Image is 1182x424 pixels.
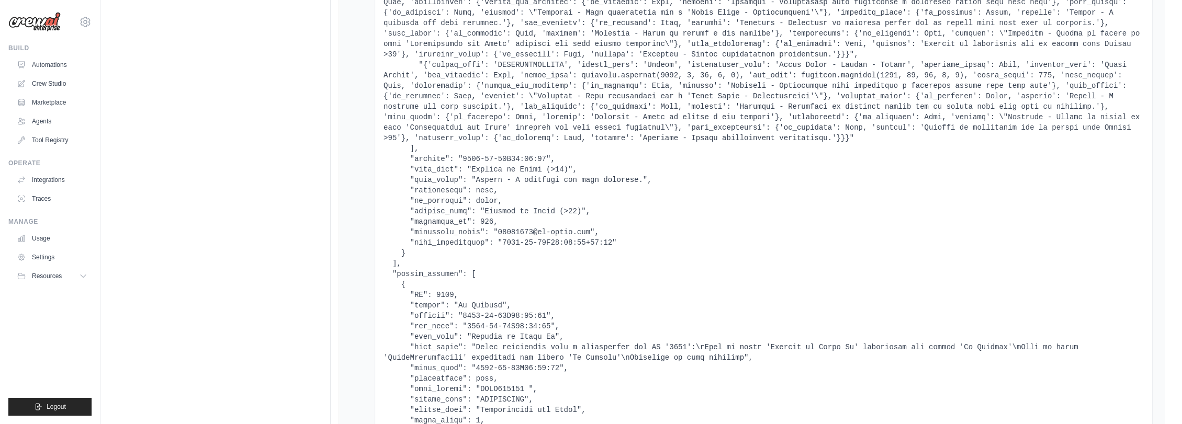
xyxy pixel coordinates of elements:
[1130,374,1182,424] div: Widget de chat
[13,56,92,73] a: Automations
[13,249,92,266] a: Settings
[1130,374,1182,424] iframe: Chat Widget
[13,171,92,188] a: Integrations
[13,230,92,247] a: Usage
[13,94,92,111] a: Marketplace
[13,113,92,130] a: Agents
[13,75,92,92] a: Crew Studio
[8,398,92,416] button: Logout
[8,44,92,52] div: Build
[8,217,92,226] div: Manage
[13,190,92,207] a: Traces
[47,403,66,411] span: Logout
[13,268,92,284] button: Resources
[32,272,62,280] span: Resources
[13,132,92,148] a: Tool Registry
[8,159,92,167] div: Operate
[8,12,61,32] img: Logo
